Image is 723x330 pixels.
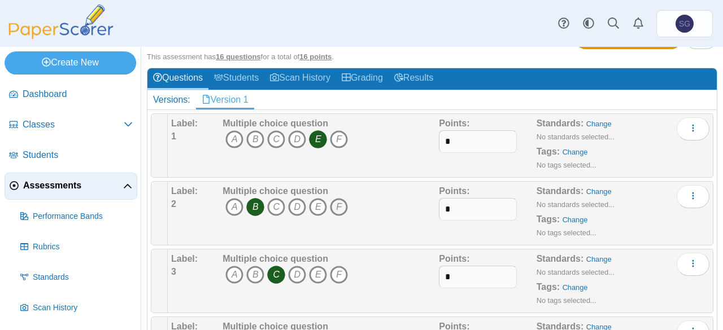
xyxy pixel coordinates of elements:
[264,68,336,89] a: Scan History
[33,241,133,253] span: Rubrics
[309,266,327,284] i: E
[676,15,694,33] span: Shmuel Granovetter
[171,199,176,209] b: 2
[537,214,560,224] b: Tags:
[225,198,243,216] i: A
[537,254,584,263] b: Standards:
[171,131,176,141] b: 1
[537,147,560,156] b: Tags:
[33,302,133,314] span: Scan History
[288,198,306,216] i: D
[537,118,584,128] b: Standards:
[677,185,709,208] button: More options
[33,272,133,283] span: Standards
[563,215,588,224] a: Change
[246,130,264,148] i: B
[16,203,137,230] a: Performance Bands
[439,118,469,128] b: Points:
[656,10,713,37] a: Shmuel Granovetter
[5,142,137,169] a: Students
[309,198,327,216] i: E
[586,187,612,196] a: Change
[563,148,588,156] a: Change
[330,130,348,148] i: F
[223,186,328,196] b: Multiple choice question
[537,268,615,276] small: No standards selected...
[5,81,137,108] a: Dashboard
[208,68,264,89] a: Students
[246,198,264,216] i: B
[147,90,196,109] div: Versions:
[16,234,137,261] a: Rubrics
[5,173,137,200] a: Assessments
[563,283,588,292] a: Change
[439,254,469,263] b: Points:
[330,198,348,216] i: F
[5,112,137,139] a: Classes
[677,253,709,275] button: More options
[147,52,717,62] div: This assessment has for a total of .
[537,282,560,292] b: Tags:
[23,149,133,161] span: Students
[626,11,651,36] a: Alerts
[5,51,136,74] a: Create New
[171,254,198,263] b: Label:
[586,120,612,128] a: Change
[171,186,198,196] b: Label:
[267,130,285,148] i: C
[537,186,584,196] b: Standards:
[171,267,176,276] b: 3
[5,31,117,41] a: PaperScorer
[309,130,327,148] i: E
[23,179,123,192] span: Assessments
[33,211,133,222] span: Performance Bands
[246,266,264,284] i: B
[267,198,285,216] i: C
[537,228,596,237] small: No tags selected...
[216,52,260,61] u: 16 questions
[537,161,596,169] small: No tags selected...
[537,296,596,305] small: No tags selected...
[16,294,137,322] a: Scan History
[23,88,133,100] span: Dashboard
[586,255,612,263] a: Change
[537,200,615,209] small: No standards selected...
[336,68,389,89] a: Grading
[288,130,306,148] i: D
[677,117,709,140] button: More options
[147,68,208,89] a: Questions
[223,254,328,263] b: Multiple choice question
[267,266,285,284] i: C
[330,266,348,284] i: F
[196,90,254,109] a: Version 1
[223,118,328,128] b: Multiple choice question
[23,118,124,131] span: Classes
[225,266,243,284] i: A
[225,130,243,148] i: A
[389,68,439,89] a: Results
[171,118,198,128] b: Label:
[16,264,137,291] a: Standards
[679,20,690,28] span: Shmuel Granovetter
[299,52,332,61] u: 16 points
[288,266,306,284] i: D
[439,186,469,196] b: Points:
[537,133,615,141] small: No standards selected...
[5,5,117,39] img: PaperScorer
